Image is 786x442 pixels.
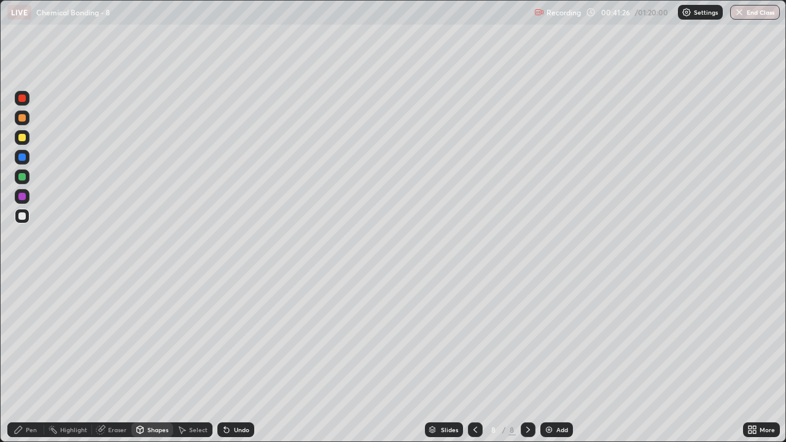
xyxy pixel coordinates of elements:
img: recording.375f2c34.svg [534,7,544,17]
div: Select [189,427,208,433]
div: 8 [488,426,500,433]
p: Settings [694,9,718,15]
div: 8 [508,424,516,435]
div: Add [556,427,568,433]
img: class-settings-icons [682,7,691,17]
div: Undo [234,427,249,433]
img: add-slide-button [544,425,554,435]
div: More [760,427,775,433]
p: Chemical Bonding - 8 [36,7,110,17]
p: LIVE [11,7,28,17]
div: Pen [26,427,37,433]
button: End Class [730,5,780,20]
div: Shapes [147,427,168,433]
div: Highlight [60,427,87,433]
div: / [502,426,506,433]
p: Recording [547,8,581,17]
img: end-class-cross [734,7,744,17]
div: Slides [441,427,458,433]
div: Eraser [108,427,126,433]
